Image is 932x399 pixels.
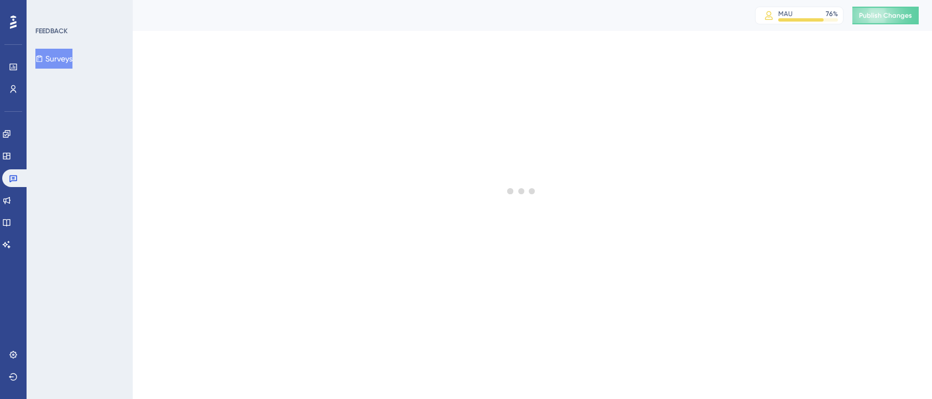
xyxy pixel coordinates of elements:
[35,49,72,69] button: Surveys
[859,11,912,20] span: Publish Changes
[35,27,67,35] div: FEEDBACK
[826,9,838,18] div: 76 %
[852,7,919,24] button: Publish Changes
[778,9,793,18] div: MAU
